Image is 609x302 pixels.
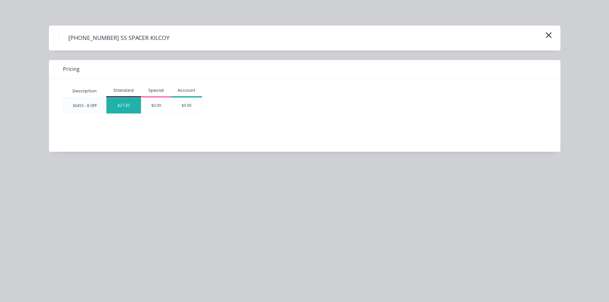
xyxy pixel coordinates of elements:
span: Pricing [63,65,80,73]
div: Account [171,88,202,93]
div: Description [67,83,102,99]
div: $0.00 [141,98,172,113]
div: Standard [106,88,141,93]
div: 304SS - 8 OFF [73,103,97,109]
div: $0.00 [172,98,202,113]
h4: [PHONE_NUMBER] SS SPACER KILCOY [59,32,179,44]
div: Special [141,88,172,93]
div: $27.45 [106,98,141,113]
